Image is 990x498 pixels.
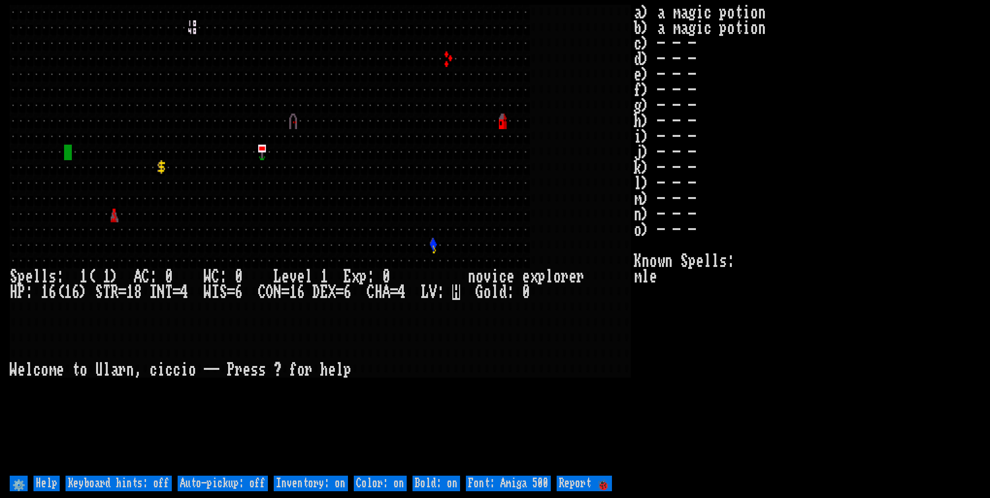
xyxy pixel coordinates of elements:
div: e [522,269,530,284]
div: m [49,362,56,378]
div: = [390,284,398,300]
input: Keyboard hints: off [66,476,172,491]
div: c [165,362,173,378]
div: 6 [297,284,305,300]
div: 1 [126,284,134,300]
div: 1 [289,284,297,300]
div: E [344,269,351,284]
div: S [219,284,227,300]
div: ( [87,269,95,284]
div: A [134,269,142,284]
div: L [274,269,281,284]
div: ) [111,269,118,284]
div: a [111,362,118,378]
div: = [281,284,289,300]
div: 0 [235,269,243,284]
input: Auto-pickup: off [178,476,268,491]
div: e [25,269,33,284]
div: 6 [344,284,351,300]
div: l [33,269,41,284]
div: r [235,362,243,378]
div: X [328,284,336,300]
div: H [10,284,17,300]
div: e [281,269,289,284]
div: o [41,362,49,378]
div: 0 [522,284,530,300]
div: N [274,284,281,300]
div: c [33,362,41,378]
input: Help [33,476,60,491]
div: 8 [134,284,142,300]
div: C [142,269,149,284]
div: I [212,284,219,300]
div: h [320,362,328,378]
div: i [491,269,499,284]
div: = [173,284,181,300]
div: 6 [72,284,80,300]
div: s [258,362,266,378]
div: f [289,362,297,378]
div: e [328,362,336,378]
div: D [313,284,320,300]
div: - [204,362,212,378]
div: V [429,284,437,300]
div: C [367,284,375,300]
div: v [483,269,491,284]
div: = [118,284,126,300]
div: = [227,284,235,300]
div: E [320,284,328,300]
div: l [305,269,313,284]
div: n [468,269,476,284]
div: = [336,284,344,300]
div: : [507,284,514,300]
div: e [56,362,64,378]
div: e [507,269,514,284]
div: p [538,269,545,284]
stats: a) a magic potion b) a magic potion c) - - - d) - - - e) - - - f) - - - g) - - - h) - - - i) - - ... [634,5,980,473]
div: H [375,284,382,300]
div: e [243,362,250,378]
div: A [382,284,390,300]
div: : [437,284,445,300]
div: ( [56,284,64,300]
div: 4 [398,284,406,300]
div: T [103,284,111,300]
div: l [336,362,344,378]
div: l [25,362,33,378]
div: 6 [49,284,56,300]
div: c [499,269,507,284]
div: e [297,269,305,284]
div: 1 [64,284,72,300]
div: G [476,284,483,300]
div: s [250,362,258,378]
div: d [499,284,507,300]
div: l [103,362,111,378]
div: p [17,269,25,284]
div: : [149,269,157,284]
div: ) [80,284,87,300]
div: T [165,284,173,300]
div: , [134,362,142,378]
div: L [421,284,429,300]
div: C [258,284,266,300]
input: Inventory: on [274,476,348,491]
div: r [118,362,126,378]
div: x [530,269,538,284]
div: : [219,269,227,284]
div: o [476,269,483,284]
div: S [95,284,103,300]
div: I [149,284,157,300]
div: o [553,269,561,284]
div: U [95,362,103,378]
div: e [17,362,25,378]
div: W [10,362,17,378]
input: Report 🐞 [557,476,612,491]
div: 6 [235,284,243,300]
div: l [545,269,553,284]
div: 4 [181,284,188,300]
div: r [561,269,569,284]
div: l [41,269,49,284]
div: o [188,362,196,378]
div: : [56,269,64,284]
div: S [10,269,17,284]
